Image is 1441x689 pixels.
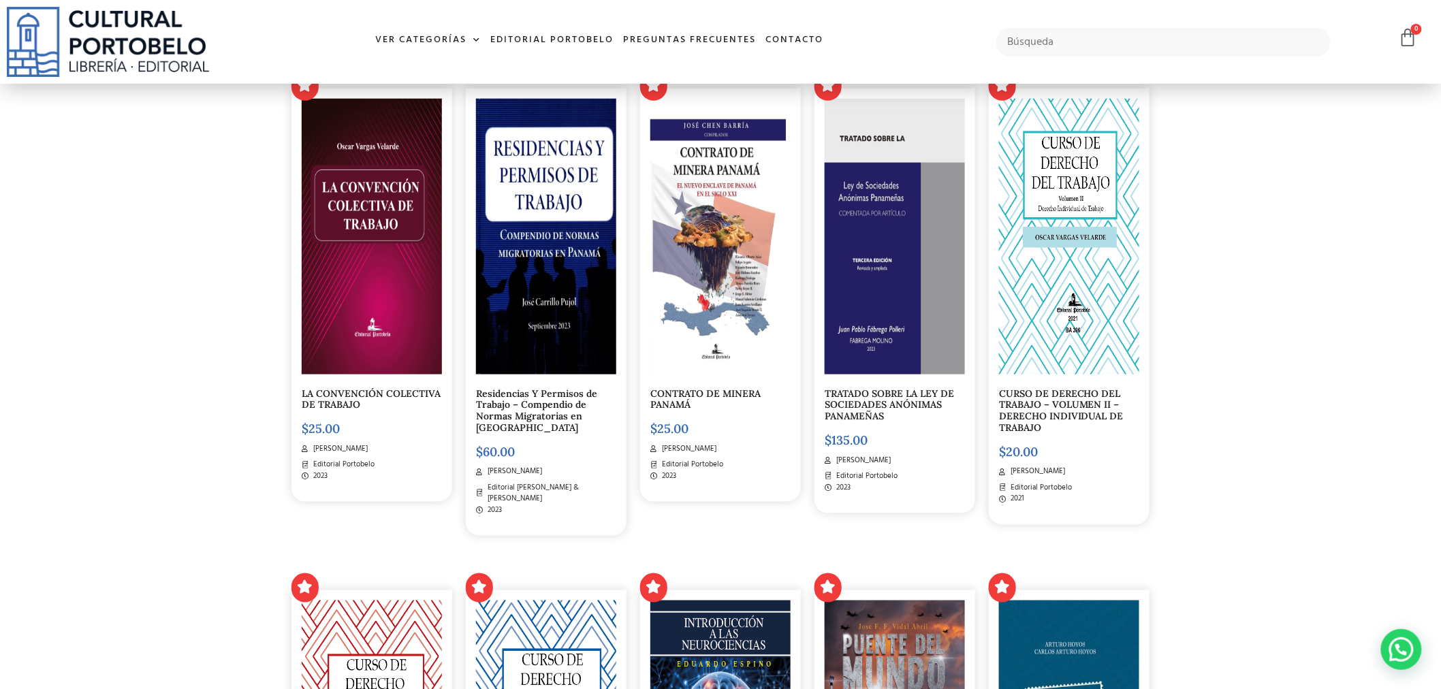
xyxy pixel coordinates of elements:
[1008,493,1025,504] span: 2021
[1008,482,1073,494] span: Editorial Portobelo
[302,421,340,436] bdi: 25.00
[618,26,761,55] a: Preguntas frecuentes
[659,470,677,482] span: 2023
[476,444,515,460] bdi: 60.00
[311,470,328,482] span: 2023
[485,504,503,516] span: 2023
[311,459,375,470] span: Editorial Portobelo
[659,459,724,470] span: Editorial Portobelo
[999,387,1124,434] a: CURSO DE DERECHO DEL TRABAJO – VOLUMEN II – DERECHO INDIVIDUAL DE TRABAJO
[302,421,308,436] span: $
[834,482,851,494] span: 2023
[999,444,1006,460] span: $
[1399,28,1418,48] a: 0
[476,387,597,434] a: Residencias Y Permisos de Trabajo – Compendio de Normas Migratorias en [GEOGRAPHIC_DATA]
[996,28,1331,57] input: Búsqueda
[476,444,483,460] span: $
[825,432,832,448] span: $
[1411,24,1422,35] span: 0
[650,387,761,411] a: CONTRATO DE MINERA PANAMÁ
[485,482,610,504] span: Editorial [PERSON_NAME] & [PERSON_NAME]
[825,387,954,423] a: TRATADO SOBRE LA LEY DE SOCIEDADES ANÓNIMAS PANAMEÑAS
[485,466,543,477] span: [PERSON_NAME]
[650,421,688,436] bdi: 25.00
[761,26,828,55] a: Contacto
[825,99,965,374] img: PORTADA elegida AMAZON._page-0001
[825,432,868,448] bdi: 135.00
[650,421,657,436] span: $
[1008,466,1066,477] span: [PERSON_NAME]
[834,455,891,466] span: [PERSON_NAME]
[370,26,486,55] a: Ver Categorías
[1381,629,1422,670] div: Contactar por WhatsApp
[302,99,442,374] img: portada convencion colectiva-03
[834,470,898,482] span: Editorial Portobelo
[999,99,1139,374] img: OSCAR_VARGAS
[486,26,618,55] a: Editorial Portobelo
[302,387,441,411] a: LA CONVENCIÓN COLECTIVA DE TRABAJO
[659,443,717,455] span: [PERSON_NAME]
[311,443,368,455] span: [PERSON_NAME]
[999,444,1038,460] bdi: 20.00
[476,99,616,374] img: img20231003_15474135
[650,99,791,374] img: PORTADA FINAL (2)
